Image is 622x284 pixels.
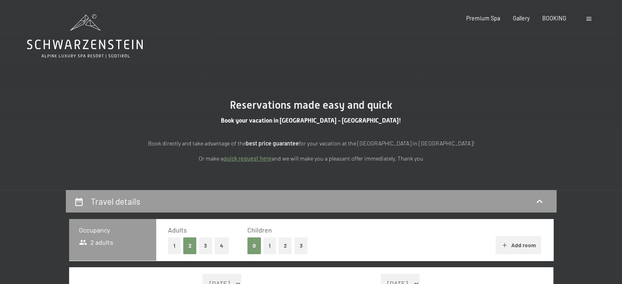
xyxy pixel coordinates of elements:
[496,236,541,254] button: Add room
[247,237,261,254] button: 0
[223,155,272,162] a: quick request here
[131,154,491,163] p: Or make a and we will make you a pleasant offer immediately. Thank you
[168,226,187,234] span: Adults
[215,237,229,254] button: 4
[466,15,500,22] a: Premium Spa
[263,237,276,254] button: 1
[131,139,491,148] p: Book directly and take advantage of the for your vacation at the [GEOGRAPHIC_DATA] in [GEOGRAPHIC...
[247,226,272,234] span: Children
[168,237,181,254] button: 1
[294,237,308,254] button: 3
[230,99,392,111] span: Reservations made easy and quick
[278,237,292,254] button: 2
[513,15,530,22] a: Gallery
[246,140,299,147] strong: best price guarantee
[91,196,140,206] h2: Travel details
[221,117,401,124] span: Book your vacation in [GEOGRAPHIC_DATA] - [GEOGRAPHIC_DATA]!
[183,237,197,254] button: 2
[542,15,566,22] a: BOOKING
[79,226,146,235] h3: Occupancy
[199,237,213,254] button: 3
[79,238,114,247] span: 2 adults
